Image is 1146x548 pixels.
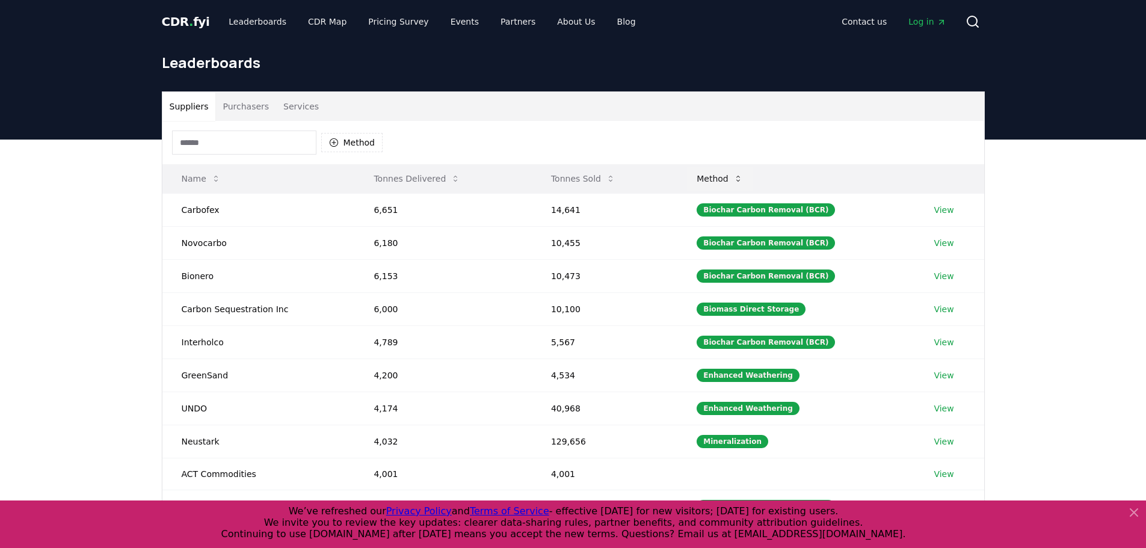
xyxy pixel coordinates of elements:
td: 10,473 [532,259,677,292]
a: View [934,468,953,480]
td: 40,968 [532,392,677,425]
td: 5,567 [532,325,677,359]
td: 6,651 [354,193,531,226]
a: About Us [547,11,605,32]
td: Interholco [162,325,355,359]
div: Mineralization [697,435,768,448]
a: View [934,204,953,216]
a: View [934,369,953,381]
td: ACT Commodities [162,458,355,490]
button: Method [687,167,753,191]
nav: Main [832,11,955,32]
span: CDR fyi [162,14,210,29]
td: 6,153 [354,259,531,292]
td: 3,351 [354,490,531,523]
td: 4,789 [354,325,531,359]
td: GreenSand [162,359,355,392]
a: Pricing Survey [359,11,438,32]
a: Leaderboards [219,11,296,32]
button: Method [321,133,383,152]
td: 129,656 [532,425,677,458]
a: View [934,270,953,282]
div: Biochar Carbon Removal (BCR) [697,203,835,217]
a: Contact us [832,11,896,32]
a: View [934,237,953,249]
td: 4,001 [354,458,531,490]
td: Bionero [162,259,355,292]
td: 4,174 [354,392,531,425]
div: Enhanced Weathering [697,402,799,415]
button: Name [172,167,230,191]
td: 4,001 [532,458,677,490]
td: Novocarbo [162,226,355,259]
td: 14,641 [532,193,677,226]
span: . [189,14,193,29]
button: Tonnes Sold [541,167,625,191]
button: Tonnes Delivered [364,167,470,191]
td: 4,534 [532,359,677,392]
td: Bioenergie Frauenfeld [162,490,355,523]
div: Biochar Carbon Removal (BCR) [697,500,835,513]
a: Blog [608,11,645,32]
div: Biochar Carbon Removal (BCR) [697,236,835,250]
a: Log in [899,11,955,32]
td: 3,351 [532,490,677,523]
a: View [934,303,953,315]
div: Biochar Carbon Removal (BCR) [697,336,835,349]
a: View [934,336,953,348]
div: Biochar Carbon Removal (BCR) [697,269,835,283]
td: 4,032 [354,425,531,458]
div: Biomass Direct Storage [697,303,806,316]
div: Enhanced Weathering [697,369,799,382]
td: Carbofex [162,193,355,226]
td: 10,455 [532,226,677,259]
td: Carbon Sequestration Inc [162,292,355,325]
td: Neustark [162,425,355,458]
a: CDR.fyi [162,13,210,30]
td: 6,000 [354,292,531,325]
td: 4,200 [354,359,531,392]
td: UNDO [162,392,355,425]
td: 6,180 [354,226,531,259]
a: Partners [491,11,545,32]
a: CDR Map [298,11,356,32]
button: Services [276,92,326,121]
h1: Leaderboards [162,53,985,72]
a: View [934,402,953,414]
button: Purchasers [215,92,276,121]
button: Suppliers [162,92,216,121]
a: View [934,436,953,448]
td: 10,100 [532,292,677,325]
a: Events [441,11,488,32]
span: Log in [908,16,946,28]
nav: Main [219,11,645,32]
